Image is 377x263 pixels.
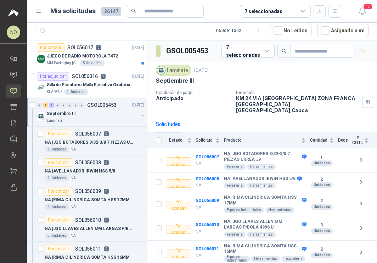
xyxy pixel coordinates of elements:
div: Herramientas [247,183,276,188]
button: Asignado a mi [317,24,368,37]
img: Company Logo [37,55,45,63]
b: NA | RIMA CILINDRICA SOMTA HSS 17MM [224,195,300,206]
div: Por cotizar [45,130,72,138]
b: SOL056009 [196,198,219,203]
p: Silla de Escritorio Malla Ejecutiva Giratoria Cromada con Reposabrazos Fijo Negra [47,82,135,88]
div: 0 [55,103,60,108]
a: Por cotizarSOL0560100NA |JGO LLAVES ALLEN MM LARGAS P/BOLA 4996 U3 UnidadesNA [27,213,147,242]
div: Unidades [311,182,333,188]
th: Solicitud [196,132,224,148]
p: [DATE] [132,44,144,51]
div: 0 [61,103,66,108]
a: SOL056007 [196,154,219,159]
b: 0 [352,201,368,207]
span: search [131,9,136,13]
img: Company Logo [37,112,45,121]
p: [DATE] [132,73,144,80]
p: [DATE] [194,67,208,74]
p: KLARENS [47,89,62,95]
button: 17 [356,5,368,18]
a: Por cotizarSOL0560090NA |RIMA CILINDRICA SOMTA HSS 17MM2 UnidadesNA [27,184,147,213]
th: Estado [166,132,196,148]
div: Unidades [311,204,333,210]
a: SOL056008 [196,176,219,181]
p: Dirección [236,90,359,95]
p: NA [196,182,219,189]
div: Por cotizar [166,157,191,166]
b: 2 [310,177,334,182]
span: # COTs [352,135,363,145]
div: Por cotizar [166,201,191,209]
p: 0 [96,45,101,50]
p: Laminate [47,118,62,124]
div: Solicitudes [156,120,180,128]
div: Por cotizar [166,250,191,258]
p: SOL056011 [75,246,101,251]
div: Equipos Industriales [224,207,264,213]
p: NA [196,252,219,259]
p: NA | JGO LLAVES ALLEN MM LARGAS P/BOLA 4996 U [45,225,133,232]
p: NA | RIMA CILINDRICA SOMTA HSS 17MM [45,197,130,203]
p: NA | RIMA CILINDRICA SOMTA HSS 16MM [45,254,130,261]
b: NA | AVELLANADOR IRWIN HSS 5/8 [224,176,296,182]
div: Por cotizar [45,216,72,224]
p: 0 [104,189,109,194]
button: No Leídos [270,24,311,37]
div: Unidades [311,228,333,234]
p: Anticipado [156,95,230,101]
div: 2 Unidades [64,89,88,95]
div: 5 [43,103,48,108]
div: Herramientas [247,232,276,237]
div: Laminate [156,65,191,76]
p: JUEGO DE RADIO MOTOROLA T472 [47,53,118,60]
a: SOL056010 [196,222,219,227]
p: SOL056009 [75,189,101,194]
a: Por cotizarSOL0560080NA |AVELLANADOR IRWIN HSS 5/82 UnidadesNA [27,155,147,184]
span: Estado [166,138,186,143]
a: SOL056011 [196,246,219,251]
div: Por cotizar [45,158,72,167]
p: [DATE] [132,102,144,109]
div: 5 Unidades [80,60,105,66]
p: Septiembre III [156,77,193,84]
b: 0 [352,157,368,164]
h3: GSOL005453 [166,45,209,56]
div: 2 Unidades [45,175,69,181]
img: Logo peakr [8,9,19,17]
p: SOL056008 [75,160,101,165]
div: 7 seleccionadas [244,7,282,15]
div: Unidades [311,160,333,166]
p: 0 [104,131,109,136]
div: Por cotizar [37,43,64,52]
div: Por cotizar [166,179,191,188]
div: Por cotizar [45,187,72,196]
div: 0 [79,103,84,108]
p: SOL056017 [67,45,93,50]
p: MM Packaging [GEOGRAPHIC_DATA] [47,60,79,66]
p: NA [71,147,76,152]
p: GSOL005453 [87,103,117,108]
div: Por cotizar [45,245,72,253]
b: 0 [352,179,368,186]
div: Herramientas [251,256,280,262]
p: SOL056016 [72,74,98,79]
div: 0 [67,103,72,108]
span: 26147 [101,7,121,16]
p: 0 [104,246,109,251]
div: 0 [37,103,42,108]
p: NA [196,204,219,211]
th: Producto [224,132,310,148]
div: Ferretería [224,232,246,237]
div: 1 Unidades [45,147,69,152]
div: 0 [73,103,78,108]
p: Condición de pago [156,90,230,95]
div: Por cotizar [166,225,191,234]
div: Ferretería [224,183,246,188]
p: 0 [104,160,109,165]
b: NA | JGO BOTADORES 3/32-3/8 7 PIEZAS URREA J9 [224,151,300,162]
a: 0 5 4 0 0 0 0 0 GSOL005453[DATE] Company LogoSeptiembre IIILaminate [37,101,146,124]
div: Herramientas [247,164,276,170]
span: search [282,49,287,54]
span: Solicitud [196,138,214,143]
